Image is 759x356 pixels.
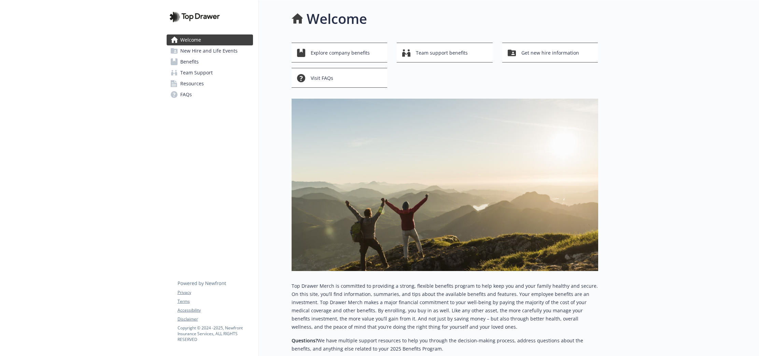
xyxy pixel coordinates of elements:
span: Visit FAQs [311,72,333,85]
a: Accessibility [178,307,253,313]
span: Team Support [180,67,213,78]
span: Benefits [180,56,199,67]
strong: Questions? [292,337,318,344]
a: Welcome [167,34,253,45]
p: Copyright © 2024 - 2025 , Newfront Insurance Services, ALL RIGHTS RESERVED [178,325,253,342]
a: Terms [178,298,253,304]
span: Explore company benefits [311,46,370,59]
a: FAQs [167,89,253,100]
a: Team Support [167,67,253,78]
button: Visit FAQs [292,68,388,88]
p: We have multiple support resources to help you through the decision-making process, address quest... [292,337,598,353]
button: Get new hire information [502,43,598,62]
span: Welcome [180,34,201,45]
span: Get new hire information [521,46,579,59]
button: Explore company benefits [292,43,388,62]
span: Team support benefits [416,46,468,59]
h1: Welcome [307,9,367,29]
span: Resources [180,78,204,89]
span: New Hire and Life Events [180,45,238,56]
a: Disclaimer [178,316,253,322]
p: Top Drawer Merch is committed to providing a strong, flexible benefits program to help keep you a... [292,282,598,331]
img: overview page banner [292,99,598,271]
span: FAQs [180,89,192,100]
a: New Hire and Life Events [167,45,253,56]
a: Resources [167,78,253,89]
button: Team support benefits [397,43,493,62]
a: Benefits [167,56,253,67]
a: Privacy [178,289,253,296]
